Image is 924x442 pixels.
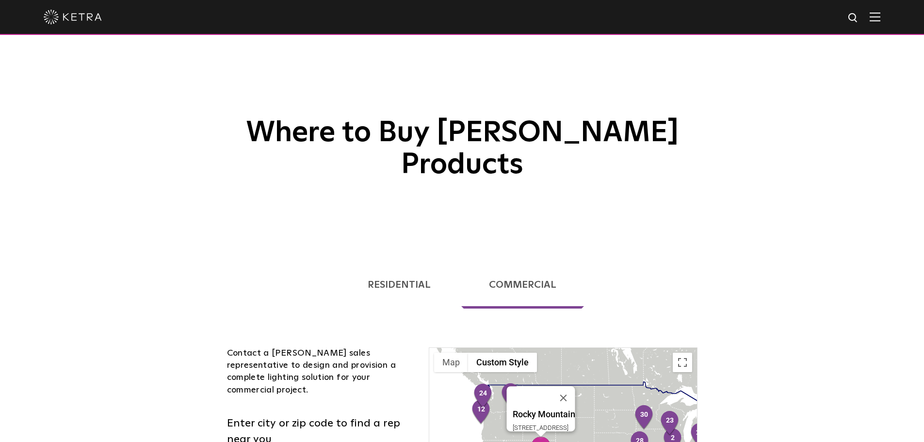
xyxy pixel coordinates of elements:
div: 9 [501,383,521,409]
div: [STREET_ADDRESS] [512,424,575,431]
a: Commercial [461,261,584,309]
div: Contact a [PERSON_NAME] sales representative to design and provision a complete lighting solution... [227,347,415,396]
a: Rocky Mountain [512,409,575,422]
button: Custom Style [468,353,537,372]
img: ketra-logo-2019-white [44,10,102,24]
div: 12 [471,399,491,426]
button: Toggle fullscreen view [673,353,692,372]
div: 30 [634,405,654,431]
div: 23 [660,410,680,437]
button: Show street map [434,353,468,372]
a: Residential [340,261,458,309]
img: Hamburger%20Nav.svg [870,12,880,21]
div: 24 [473,383,493,409]
img: search icon [847,12,859,24]
h1: Where to Buy [PERSON_NAME] Products [220,44,705,181]
button: Close [551,386,575,409]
